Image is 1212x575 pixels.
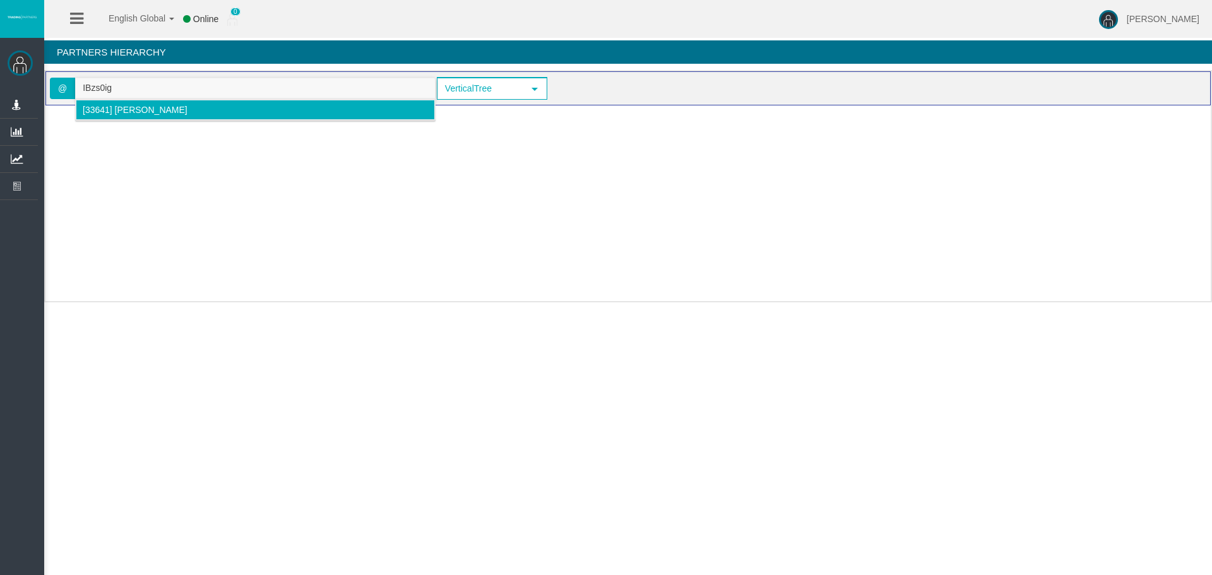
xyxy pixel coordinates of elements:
[193,14,218,24] span: Online
[44,40,1212,64] h4: Partners Hierarchy
[230,8,241,16] span: 0
[227,13,237,26] img: user_small.png
[6,15,38,20] img: logo.svg
[438,79,524,98] span: VerticalTree
[50,78,75,99] span: @
[1099,10,1118,29] img: user-image
[76,78,435,98] input: Search partner...
[530,84,540,94] span: select
[1127,14,1199,24] span: [PERSON_NAME]
[83,105,187,115] span: [33641] [PERSON_NAME]
[92,13,165,23] span: English Global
